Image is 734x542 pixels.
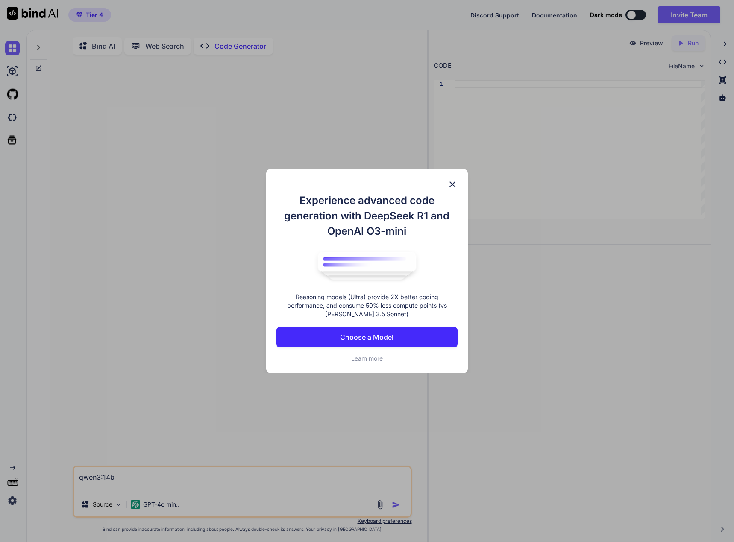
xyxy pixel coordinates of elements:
[311,248,423,284] img: bind logo
[351,355,383,362] span: Learn more
[447,179,458,189] img: close
[340,332,393,342] p: Choose a Model
[276,293,458,318] p: Reasoning models (Ultra) provide 2X better coding performance, and consume 50% less compute point...
[276,193,458,239] h1: Experience advanced code generation with DeepSeek R1 and OpenAI O3-mini
[276,327,458,347] button: Choose a Model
